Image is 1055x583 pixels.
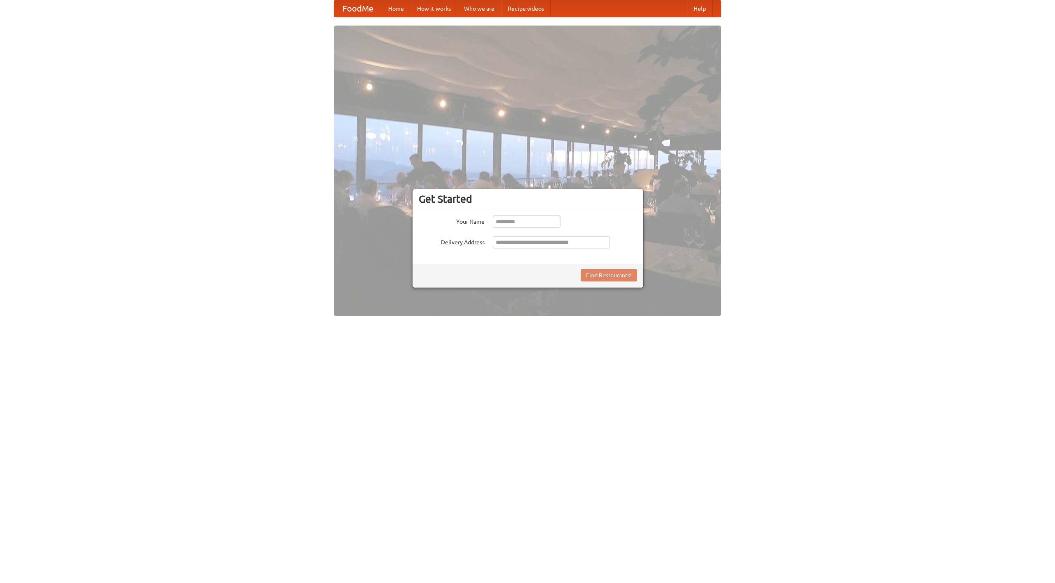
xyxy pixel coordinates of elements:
a: Help [687,0,713,17]
label: Your Name [419,215,485,226]
a: Recipe videos [501,0,551,17]
a: Home [382,0,410,17]
a: Who we are [457,0,501,17]
button: Find Restaurants! [581,269,637,281]
h3: Get Started [419,193,637,205]
label: Delivery Address [419,236,485,246]
a: How it works [410,0,457,17]
a: FoodMe [334,0,382,17]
